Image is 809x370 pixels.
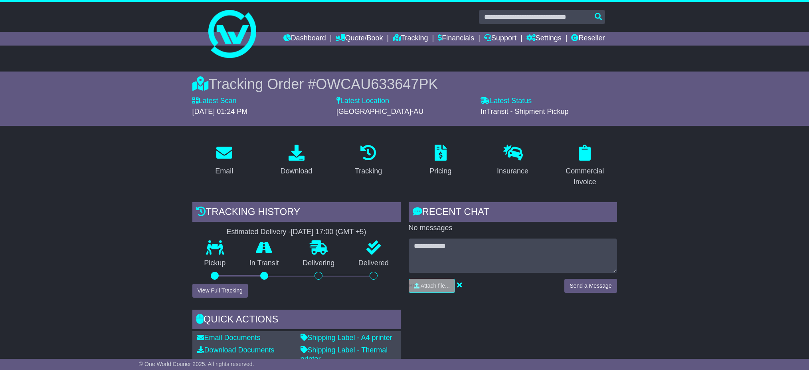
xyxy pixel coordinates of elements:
[316,76,438,92] span: OWCAU633647PK
[192,259,238,268] p: Pickup
[481,107,568,115] span: InTransit - Shipment Pickup
[301,334,392,342] a: Shipping Label - A4 printer
[139,361,254,367] span: © One World Courier 2025. All rights reserved.
[526,32,562,46] a: Settings
[197,334,261,342] a: Email Documents
[192,76,617,93] div: Tracking Order #
[336,107,423,115] span: [GEOGRAPHIC_DATA]-AU
[481,97,532,105] label: Latest Status
[492,142,534,179] a: Insurance
[393,32,428,46] a: Tracking
[215,166,233,177] div: Email
[275,142,317,179] a: Download
[497,166,528,177] div: Insurance
[424,142,457,179] a: Pricing
[291,259,347,268] p: Delivering
[192,202,401,224] div: Tracking history
[558,166,612,187] div: Commercial Invoice
[197,346,275,354] a: Download Documents
[192,284,248,298] button: View Full Tracking
[409,202,617,224] div: RECENT CHAT
[192,310,401,331] div: Quick Actions
[346,259,401,268] p: Delivered
[553,142,617,190] a: Commercial Invoice
[350,142,387,179] a: Tracking
[336,32,383,46] a: Quote/Book
[355,166,382,177] div: Tracking
[409,224,617,233] p: No messages
[192,97,237,105] label: Latest Scan
[336,97,389,105] label: Latest Location
[192,107,248,115] span: [DATE] 01:24 PM
[237,259,291,268] p: In Transit
[564,279,617,293] button: Send a Message
[484,32,516,46] a: Support
[291,228,366,237] div: [DATE] 17:00 (GMT +5)
[283,32,326,46] a: Dashboard
[192,228,401,237] div: Estimated Delivery -
[438,32,474,46] a: Financials
[571,32,605,46] a: Reseller
[301,346,388,363] a: Shipping Label - Thermal printer
[280,166,312,177] div: Download
[210,142,238,179] a: Email
[429,166,451,177] div: Pricing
